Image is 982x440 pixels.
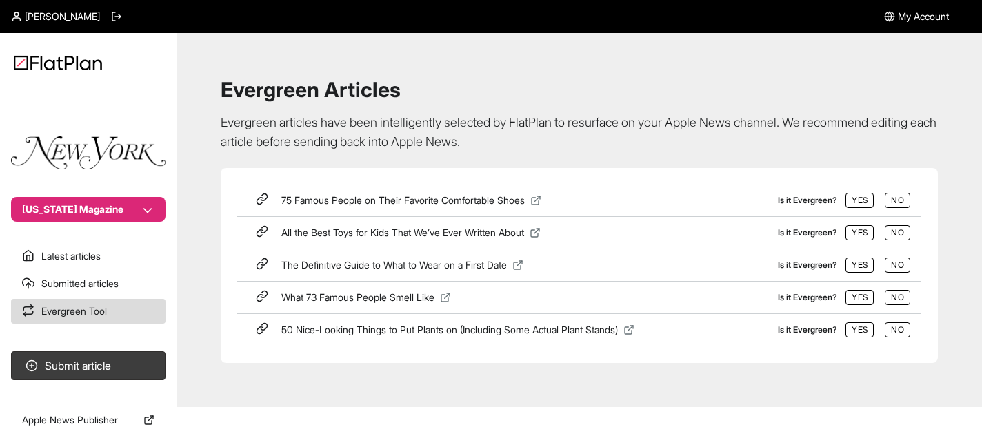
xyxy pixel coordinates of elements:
[11,197,166,222] button: [US_STATE] Magazine
[11,271,166,296] a: Submitted articles
[845,193,874,208] button: Yes
[221,77,938,102] h1: Evergreen Articles
[11,10,100,23] a: [PERSON_NAME]
[221,113,938,151] p: Evergreen articles have been intelligently selected by FlatPlan to resurface on your Apple News c...
[885,322,910,337] button: No
[885,290,910,305] button: No
[778,196,837,205] label: Is it Evergreen?
[845,258,874,273] button: Yes
[281,194,525,206] span: 75 Famous People on Their Favorite Comfortable Shoes
[281,291,434,303] span: What 73 Famous People Smell Like
[11,244,166,269] a: Latest articles
[281,259,507,271] span: The Definitive Guide to What to Wear on a First Date
[898,10,949,23] span: My Account
[11,351,166,380] button: Submit article
[885,258,910,273] button: No
[845,290,874,305] button: Yes
[845,322,874,337] button: Yes
[11,136,166,169] img: Publication Logo
[778,293,837,302] label: Is it Evergreen?
[778,326,837,334] label: Is it Evergreen?
[845,225,874,240] button: Yes
[778,229,837,237] label: Is it Evergreen?
[778,261,837,269] label: Is it Evergreen?
[11,299,166,324] a: Evergreen Tool
[25,10,100,23] span: [PERSON_NAME]
[885,193,910,208] button: No
[281,324,618,335] span: 50 Nice-Looking Things to Put Plants on (Including Some Actual Plant Stands)
[14,55,102,70] img: Logo
[11,408,166,432] a: Apple News Publisher
[281,227,524,238] span: All the Best Toys for Kids That We’ve Ever Written About
[885,225,910,240] button: No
